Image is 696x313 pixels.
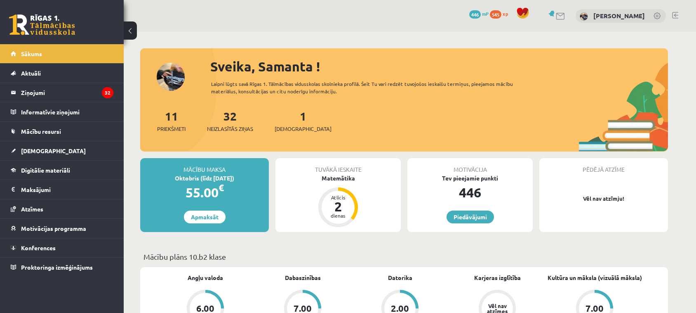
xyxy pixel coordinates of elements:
[211,80,528,95] div: Laipni lūgts savā Rīgas 1. Tālmācības vidusskolas skolnieka profilā. Šeit Tu vari redzēt tuvojošo...
[275,109,332,133] a: 1[DEMOGRAPHIC_DATA]
[11,219,113,238] a: Motivācijas programma
[326,195,350,200] div: Atlicis
[482,10,489,17] span: mP
[294,304,312,313] div: 7.00
[11,141,113,160] a: [DEMOGRAPHIC_DATA]
[326,213,350,218] div: dienas
[490,10,501,19] span: 545
[407,183,533,202] div: 446
[275,158,401,174] div: Tuvākā ieskaite
[585,304,604,313] div: 7.00
[285,273,321,282] a: Dabaszinības
[11,44,113,63] a: Sākums
[21,69,41,77] span: Aktuāli
[11,180,113,199] a: Maksājumi
[11,122,113,141] a: Mācību resursi
[21,83,113,102] legend: Ziņojumi
[503,10,508,17] span: xp
[21,102,113,121] legend: Informatīvie ziņojumi
[11,199,113,218] a: Atzīmes
[210,57,668,76] div: Sveika, Samanta !
[143,251,665,262] p: Mācību plāns 10.b2 klase
[11,238,113,257] a: Konferences
[207,125,253,133] span: Neizlasītās ziņas
[469,10,489,17] a: 446 mP
[188,273,223,282] a: Angļu valoda
[407,158,533,174] div: Motivācija
[11,102,113,121] a: Informatīvie ziņojumi
[391,304,409,313] div: 2.00
[548,273,642,282] a: Kultūra un māksla (vizuālā māksla)
[580,12,588,21] img: Samanta Niedre
[140,174,269,183] div: Oktobris (līdz [DATE])
[21,147,86,154] span: [DEMOGRAPHIC_DATA]
[140,183,269,202] div: 55.00
[21,128,61,135] span: Mācību resursi
[11,161,113,180] a: Digitālie materiāli
[11,64,113,83] a: Aktuāli
[407,174,533,183] div: Tev pieejamie punkti
[474,273,521,282] a: Karjeras izglītība
[21,244,56,251] span: Konferences
[21,205,43,213] span: Atzīmes
[21,263,93,271] span: Proktoringa izmēģinājums
[21,166,70,174] span: Digitālie materiāli
[447,211,494,223] a: Piedāvājumi
[326,200,350,213] div: 2
[490,10,512,17] a: 545 xp
[543,194,664,203] p: Vēl nav atzīmju!
[207,109,253,133] a: 32Neizlasītās ziņas
[539,158,668,174] div: Pēdējā atzīme
[11,258,113,277] a: Proktoringa izmēģinājums
[388,273,412,282] a: Datorika
[196,304,214,313] div: 6.00
[275,125,332,133] span: [DEMOGRAPHIC_DATA]
[157,109,186,133] a: 11Priekšmeti
[11,83,113,102] a: Ziņojumi32
[275,174,401,183] div: Matemātika
[184,211,226,223] a: Apmaksāt
[593,12,645,20] a: [PERSON_NAME]
[469,10,481,19] span: 446
[102,87,113,98] i: 32
[219,182,224,194] span: €
[21,180,113,199] legend: Maksājumi
[21,225,86,232] span: Motivācijas programma
[9,14,75,35] a: Rīgas 1. Tālmācības vidusskola
[275,174,401,228] a: Matemātika Atlicis 2 dienas
[140,158,269,174] div: Mācību maksa
[21,50,42,57] span: Sākums
[157,125,186,133] span: Priekšmeti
